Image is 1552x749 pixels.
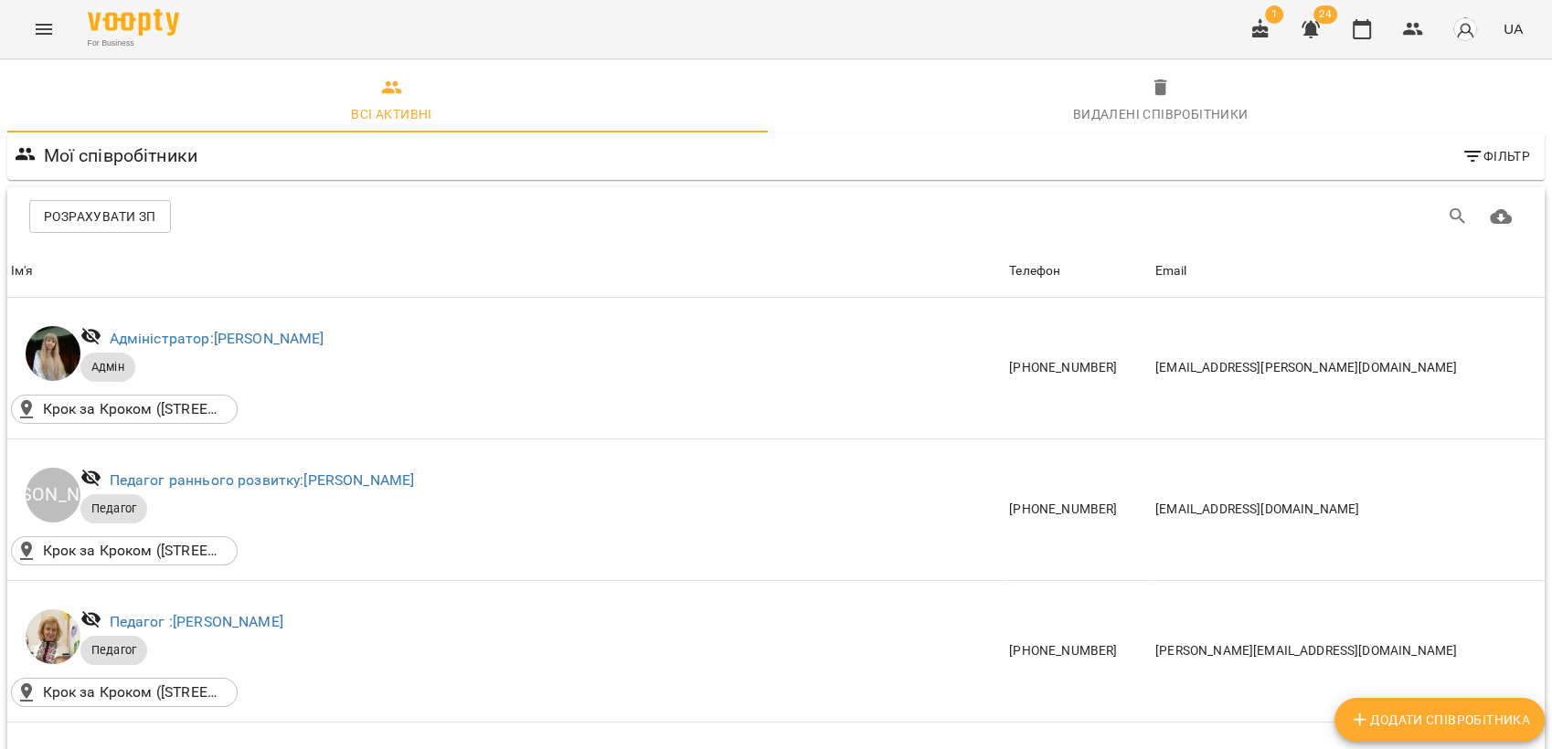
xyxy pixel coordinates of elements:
button: Menu [22,7,66,51]
div: Ім'я [11,260,34,282]
a: Адміністратор:[PERSON_NAME] [110,330,324,347]
td: [EMAIL_ADDRESS][PERSON_NAME][DOMAIN_NAME] [1152,298,1545,439]
span: Email [1155,260,1541,282]
button: Додати співробітника [1334,698,1545,742]
button: Завантажити CSV [1479,195,1523,238]
p: Крок за Кроком ([STREET_ADDRESS] [43,681,226,703]
td: [EMAIL_ADDRESS][DOMAIN_NAME] [1152,438,1545,580]
img: Voopty Logo [88,9,179,36]
span: Педагог [80,642,147,659]
a: Педагог :[PERSON_NAME] [110,613,283,630]
img: Балук Надія Василівна [26,609,80,664]
div: Крок за Кроком (вулиця Городницька, 9, Львів, Львівська область, Україна) [11,678,238,707]
button: Фільтр [1454,140,1537,173]
span: UA [1504,19,1523,38]
td: [PHONE_NUMBER] [1005,298,1152,439]
td: [PHONE_NUMBER] [1005,580,1152,722]
div: Email [1155,260,1186,282]
a: Педагог раннього розвитку:[PERSON_NAME] [110,471,415,489]
div: Всі активні [351,103,431,125]
button: UA [1496,12,1530,46]
span: Телефон [1009,260,1148,282]
span: Адмін [80,359,135,375]
td: [PERSON_NAME][EMAIL_ADDRESS][DOMAIN_NAME] [1152,580,1545,722]
div: Телефон [1009,260,1060,282]
p: Крок за Кроком ([STREET_ADDRESS] [43,398,226,420]
button: Пошук [1436,195,1480,238]
p: Крок за Кроком ([STREET_ADDRESS] [43,540,226,562]
img: avatar_s.png [1452,16,1478,42]
button: Розрахувати ЗП [29,200,171,233]
span: 1 [1265,5,1283,24]
img: Ірина Окіс [26,326,80,381]
div: Крок за Кроком (вулиця Городницька, 9, Львів, Львівська область, Україна) [11,395,238,424]
span: Розрахувати ЗП [44,206,156,227]
span: Фільтр [1462,145,1530,167]
span: Ім'я [11,260,1002,282]
span: 24 [1313,5,1337,24]
span: Додати співробітника [1349,709,1530,731]
td: [PHONE_NUMBER] [1005,438,1152,580]
h6: Мої співробітники [44,142,198,170]
span: For Business [88,37,179,49]
div: Sort [11,260,34,282]
div: Table Toolbar [7,187,1545,246]
span: Педагог [80,501,147,517]
div: Sort [1009,260,1060,282]
div: Видалені cпівробітники [1073,103,1249,125]
div: [PERSON_NAME] [26,468,80,522]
